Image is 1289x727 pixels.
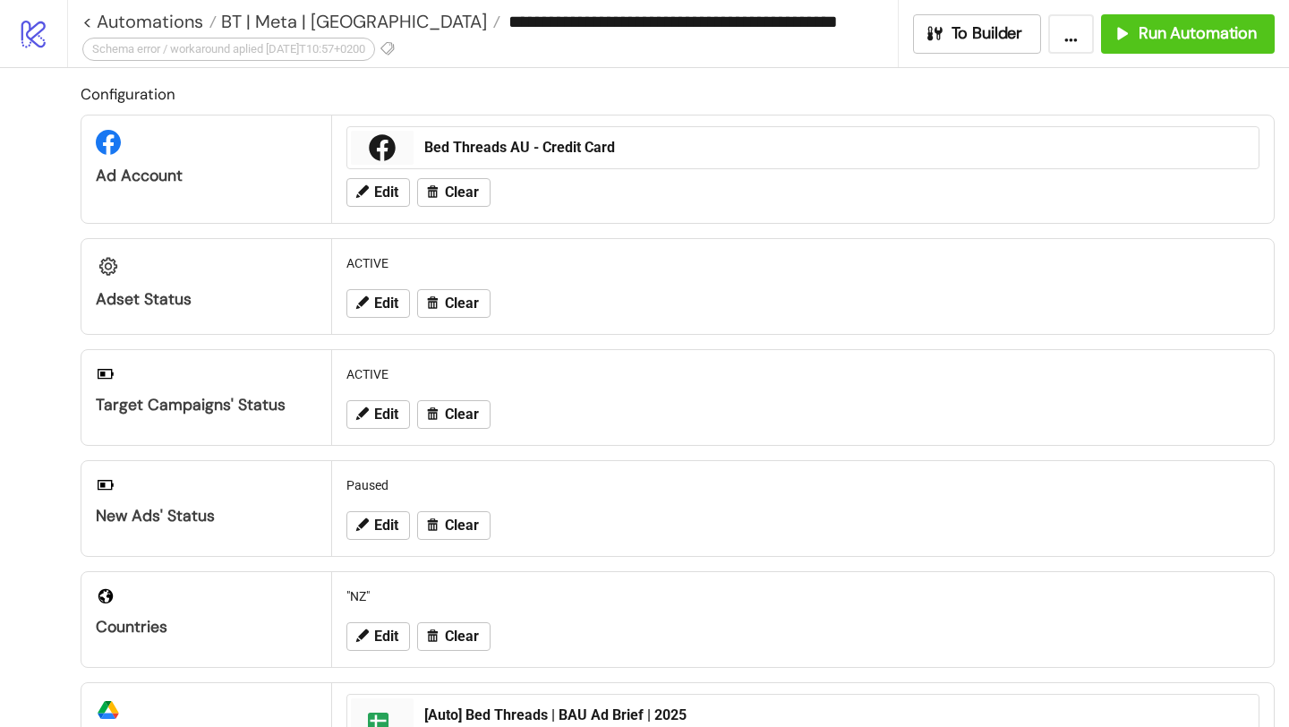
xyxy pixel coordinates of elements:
[424,706,1248,725] div: [Auto] Bed Threads | BAU Ad Brief | 2025
[346,511,410,540] button: Edit
[217,10,487,33] span: BT | Meta | [GEOGRAPHIC_DATA]
[339,579,1267,613] div: "NZ"
[82,13,217,30] a: < Automations
[82,38,375,61] div: Schema error / workaround aplied [DATE]T10:57+0200
[374,184,398,201] span: Edit
[445,517,479,534] span: Clear
[346,400,410,429] button: Edit
[417,289,491,318] button: Clear
[374,406,398,423] span: Edit
[374,517,398,534] span: Edit
[445,184,479,201] span: Clear
[445,629,479,645] span: Clear
[1139,23,1257,44] span: Run Automation
[424,138,1248,158] div: Bed Threads AU - Credit Card
[339,468,1267,502] div: Paused
[913,14,1042,54] button: To Builder
[96,289,317,310] div: Adset Status
[1048,14,1094,54] button: ...
[445,406,479,423] span: Clear
[952,23,1023,44] span: To Builder
[339,246,1267,280] div: ACTIVE
[346,622,410,651] button: Edit
[445,295,479,312] span: Clear
[346,178,410,207] button: Edit
[217,13,500,30] a: BT | Meta | [GEOGRAPHIC_DATA]
[96,617,317,637] div: Countries
[346,289,410,318] button: Edit
[417,178,491,207] button: Clear
[96,506,317,526] div: New Ads' Status
[374,629,398,645] span: Edit
[81,82,1275,106] h2: Configuration
[339,357,1267,391] div: ACTIVE
[417,400,491,429] button: Clear
[96,395,317,415] div: Target Campaigns' Status
[96,166,317,186] div: Ad Account
[417,511,491,540] button: Clear
[374,295,398,312] span: Edit
[417,622,491,651] button: Clear
[1101,14,1275,54] button: Run Automation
